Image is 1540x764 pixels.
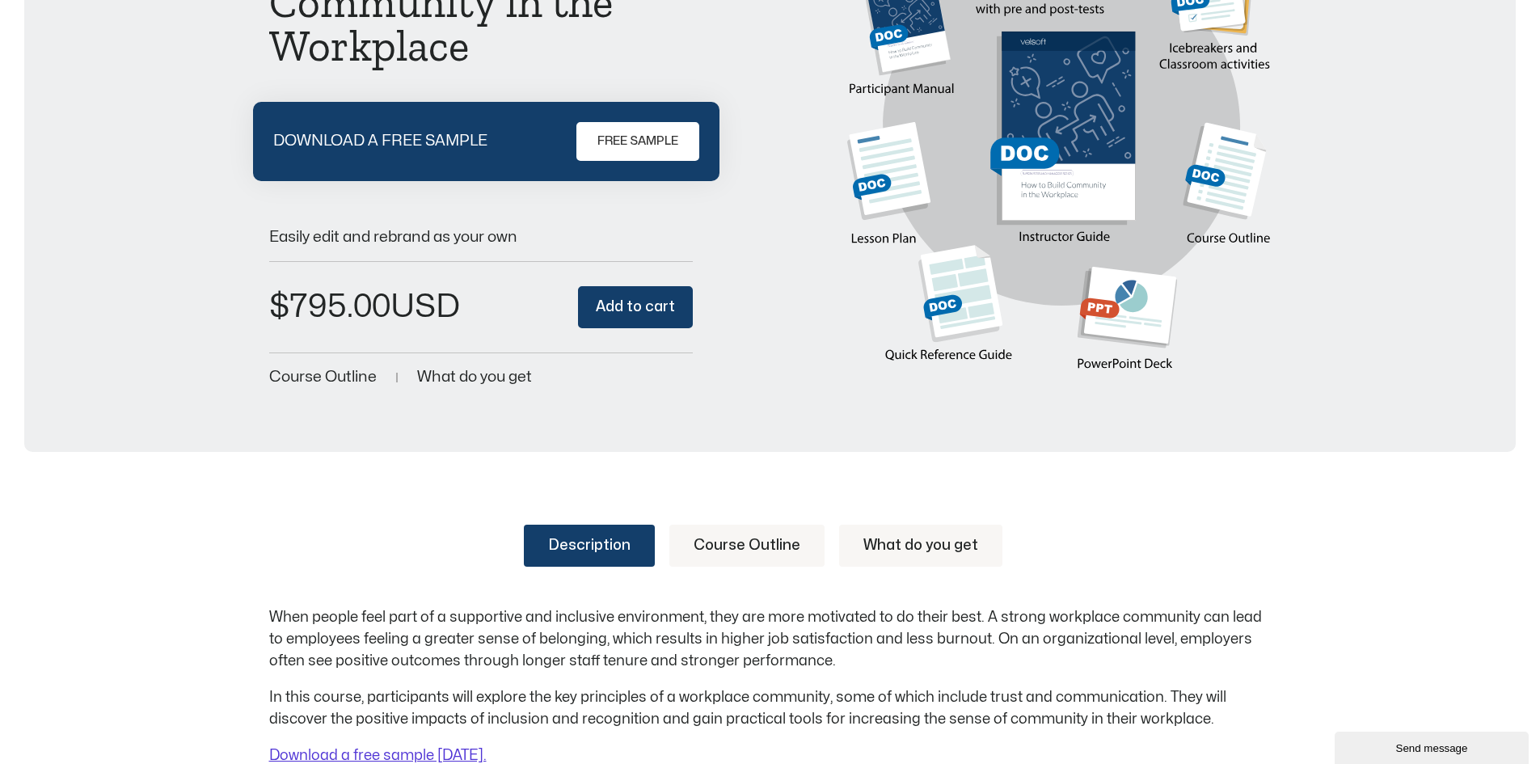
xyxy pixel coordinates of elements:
span: FREE SAMPLE [597,132,678,151]
a: Download a free sample [DATE]. [269,749,487,762]
p: DOWNLOAD A FREE SAMPLE [273,133,487,149]
p: In this course, participants will explore the key principles of a workplace community, some of wh... [269,686,1272,730]
a: Course Outline [269,369,377,385]
span: $ [269,291,289,323]
a: What do you get [417,369,532,385]
a: FREE SAMPLE [576,122,699,161]
iframe: chat widget [1335,728,1532,764]
bdi: 795.00 [269,291,390,323]
a: What do you get [839,525,1002,567]
button: Add to cart [578,286,693,329]
p: When people feel part of a supportive and inclusive environment, they are more motivated to do th... [269,606,1272,672]
p: Easily edit and rebrand as your own [269,230,694,245]
a: Description [524,525,655,567]
a: Course Outline [669,525,825,567]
